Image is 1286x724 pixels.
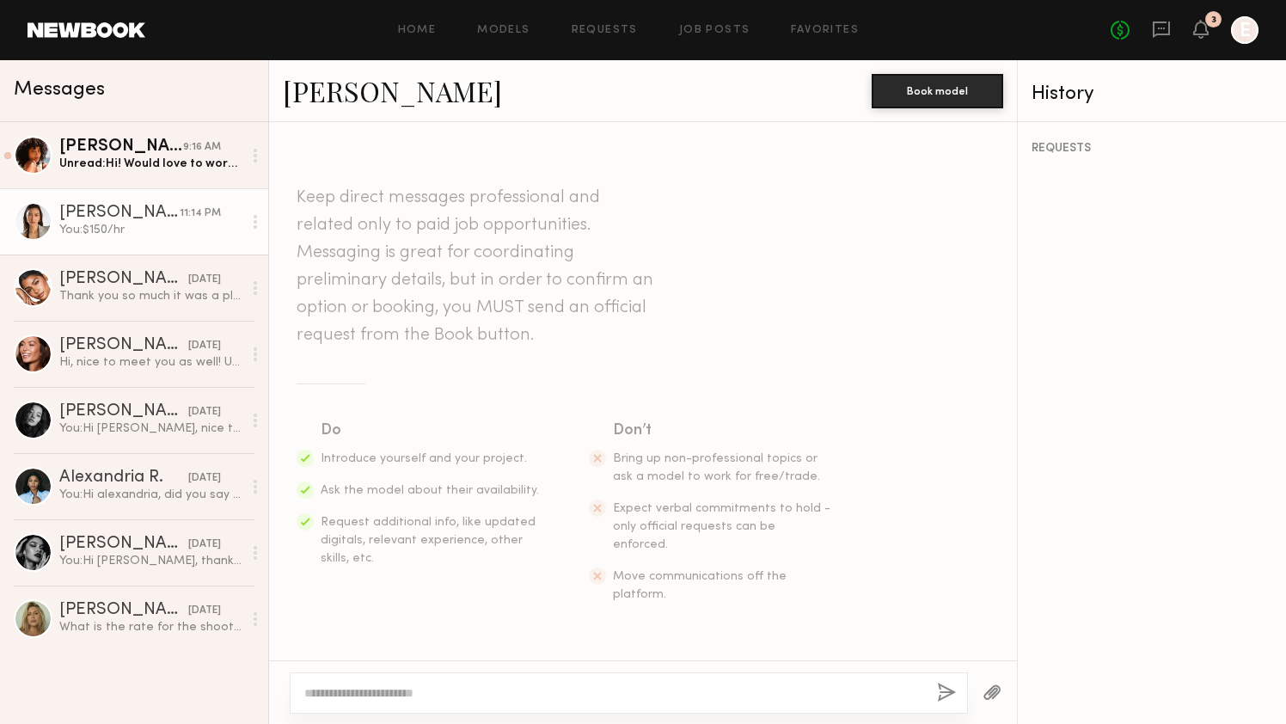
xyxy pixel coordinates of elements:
[1032,84,1272,104] div: History
[679,25,750,36] a: Job Posts
[59,469,188,487] div: Alexandria R.
[188,272,221,288] div: [DATE]
[59,420,242,437] div: You: Hi [PERSON_NAME], nice to meet you. We sent out a casting invitation [DATE] and wanted to fo...
[59,487,242,503] div: You: Hi alexandria, did you say you were coming in at 12:30pm tmr?
[59,553,242,569] div: You: Hi [PERSON_NAME], thank you for letting us know!
[297,184,658,349] header: Keep direct messages professional and related only to paid job opportunities. Messaging is great ...
[180,206,221,222] div: 11:14 PM
[59,138,183,156] div: [PERSON_NAME]
[321,419,541,443] div: Do
[477,25,530,36] a: Models
[59,619,242,635] div: What is the rate for the shoot? Thanks!
[398,25,437,36] a: Home
[321,517,536,564] span: Request additional info, like updated digitals, relevant experience, other skills, etc.
[321,485,539,496] span: Ask the model about their availability.
[1231,16,1258,44] a: E
[283,72,502,109] a: [PERSON_NAME]
[188,537,221,553] div: [DATE]
[59,156,242,172] div: Unread: Hi! Would love to work with you again. Yes I am available!
[613,503,830,550] span: Expect verbal commitments to hold - only official requests can be enforced.
[188,404,221,420] div: [DATE]
[59,403,188,420] div: [PERSON_NAME]
[188,470,221,487] div: [DATE]
[613,419,833,443] div: Don’t
[1211,15,1216,25] div: 3
[613,571,787,600] span: Move communications off the platform.
[572,25,638,36] a: Requests
[59,602,188,619] div: [PERSON_NAME]
[59,205,180,222] div: [PERSON_NAME]
[59,536,188,553] div: [PERSON_NAME]
[59,337,188,354] div: [PERSON_NAME]
[59,354,242,371] div: Hi, nice to meet you as well! Unfortunately I’ll be out of town until the 28th so I won’t be able...
[613,453,820,482] span: Bring up non-professional topics or ask a model to work for free/trade.
[791,25,859,36] a: Favorites
[872,74,1003,108] button: Book model
[183,139,221,156] div: 9:16 AM
[872,83,1003,97] a: Book model
[321,453,527,464] span: Introduce yourself and your project.
[14,80,105,100] span: Messages
[188,338,221,354] div: [DATE]
[188,603,221,619] div: [DATE]
[1032,143,1272,155] div: REQUESTS
[59,271,188,288] div: [PERSON_NAME]
[59,288,242,304] div: Thank you so much it was a pleasure working together! :)
[59,222,242,238] div: You: $150/hr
